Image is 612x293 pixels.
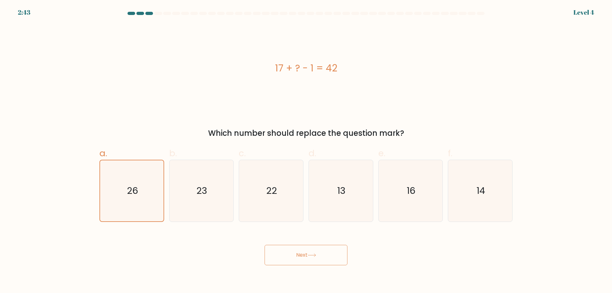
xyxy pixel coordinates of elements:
div: Level 4 [573,8,594,17]
span: c. [239,147,246,159]
text: 13 [337,184,346,197]
span: a. [99,147,107,159]
div: 2:43 [18,8,30,17]
text: 22 [266,184,277,197]
span: d. [309,147,316,159]
div: 17 + ? - 1 = 42 [99,61,513,75]
text: 16 [407,184,415,197]
text: 14 [477,184,485,197]
span: e. [378,147,385,159]
text: 23 [197,184,208,197]
span: b. [169,147,177,159]
span: f. [448,147,452,159]
div: Which number should replace the question mark? [103,128,509,139]
text: 26 [127,184,138,197]
button: Next [265,245,347,265]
